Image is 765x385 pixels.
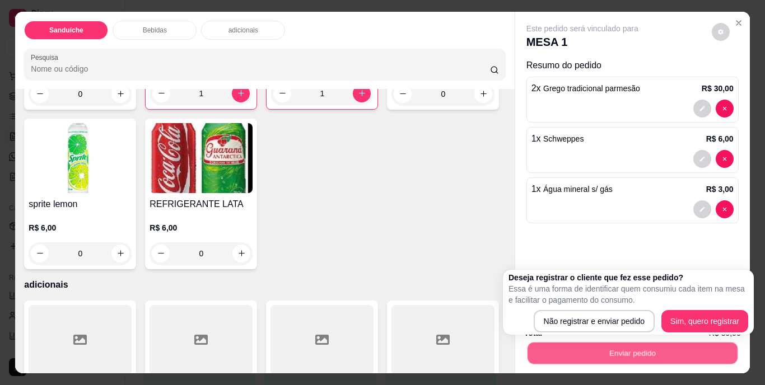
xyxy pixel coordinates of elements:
[111,85,129,103] button: increase-product-quantity
[394,85,412,103] button: decrease-product-quantity
[150,198,253,211] h4: REFRIGERANTE LATA
[474,85,492,103] button: increase-product-quantity
[730,14,748,32] button: Close
[232,84,250,102] button: increase-product-quantity
[152,84,170,102] button: decrease-product-quantity
[353,84,371,102] button: increase-product-quantity
[111,245,129,262] button: increase-product-quantity
[273,84,291,102] button: decrease-product-quantity
[693,100,711,118] button: decrease-product-quantity
[543,134,584,143] span: Schweppes
[533,310,655,332] button: Não registrar e enviar pedido
[150,123,253,193] img: product-image
[712,23,730,41] button: decrease-product-quantity
[706,184,734,195] p: R$ 3,00
[31,53,62,62] label: Pesquisa
[31,63,490,74] input: Pesquisa
[527,342,737,364] button: Enviar pedido
[702,83,734,94] p: R$ 30,00
[29,222,132,233] p: R$ 6,00
[531,182,613,196] p: 1 x
[228,26,258,35] p: adicionais
[509,283,748,306] p: Essa é uma forma de identificar quem consumiu cada item na mesa e facilitar o pagamento do consumo.
[543,185,613,194] span: Água mineral s/ gás
[143,26,167,35] p: Bebidas
[152,245,170,262] button: decrease-product-quantity
[716,150,734,168] button: decrease-product-quantity
[31,85,49,103] button: decrease-product-quantity
[706,133,734,144] p: R$ 6,00
[150,222,253,233] p: R$ 6,00
[693,150,711,168] button: decrease-product-quantity
[531,132,584,145] p: 1 x
[526,34,638,50] p: MESA 1
[29,123,132,193] img: product-image
[509,272,748,283] h2: Deseja registrar o cliente que fez esse pedido?
[31,245,49,262] button: decrease-product-quantity
[526,59,739,72] p: Resumo do pedido
[24,278,505,292] p: adicionais
[232,245,250,262] button: increase-product-quantity
[661,310,748,332] button: Sim, quero registrar
[526,23,638,34] p: Este pedido será vinculado para
[716,200,734,218] button: decrease-product-quantity
[29,198,132,211] h4: sprite lemon
[531,82,640,95] p: 2 x
[693,200,711,218] button: decrease-product-quantity
[543,84,640,93] span: Grego tradicional parmesão
[49,26,83,35] p: Sanduíche
[716,100,734,118] button: decrease-product-quantity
